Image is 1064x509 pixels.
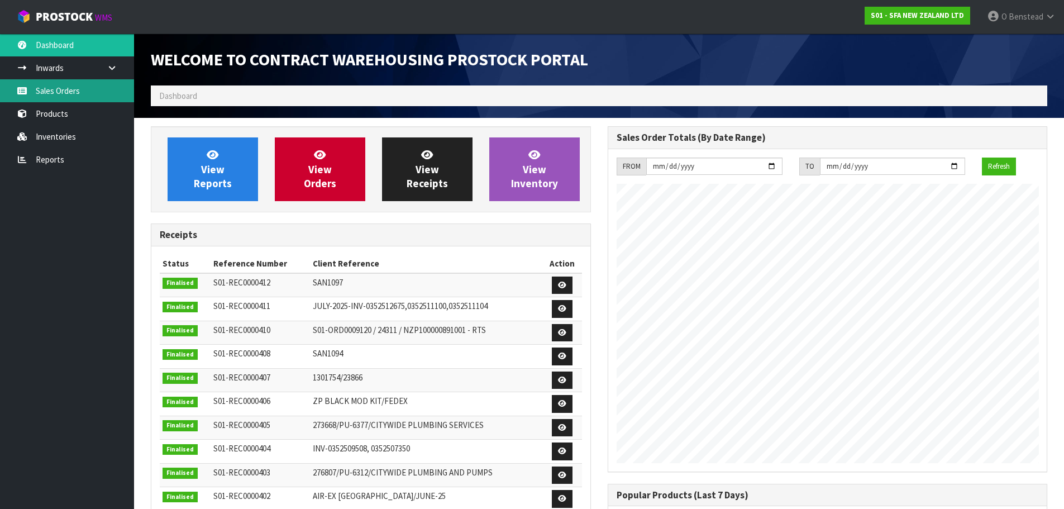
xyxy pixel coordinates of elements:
span: Finalised [163,397,198,408]
th: Action [543,255,581,273]
h3: Receipts [160,230,582,240]
a: ViewOrders [275,137,365,201]
span: S01-REC0000411 [213,301,270,311]
span: 273668/PU-6377/CITYWIDE PLUMBING SERVICES [313,420,484,430]
span: 276807/PU-6312/CITYWIDE PLUMBING AND PUMPS [313,467,493,478]
a: ViewInventory [489,137,580,201]
span: Benstead [1009,11,1043,22]
span: Finalised [163,373,198,384]
button: Refresh [982,158,1016,175]
span: O [1001,11,1007,22]
small: WMS [95,12,112,23]
span: S01-REC0000408 [213,348,270,359]
span: Finalised [163,444,198,455]
span: JULY-2025-INV-0352512675,0352511100,0352511104 [313,301,488,311]
span: View Receipts [407,148,448,190]
span: Finalised [163,325,198,336]
span: Finalised [163,420,198,431]
span: S01-ORD0009120 / 24311 / NZP100000891001 - RTS [313,325,486,335]
span: S01-REC0000407 [213,372,270,383]
th: Status [160,255,211,273]
th: Client Reference [310,255,543,273]
span: Finalised [163,468,198,479]
strong: S01 - SFA NEW ZEALAND LTD [871,11,964,20]
div: TO [799,158,820,175]
span: SAN1097 [313,277,343,288]
span: S01-REC0000402 [213,491,270,501]
span: SAN1094 [313,348,343,359]
span: Finalised [163,302,198,313]
div: FROM [617,158,646,175]
span: Dashboard [159,91,197,101]
img: cube-alt.png [17,9,31,23]
span: Finalised [163,492,198,503]
span: S01-REC0000404 [213,443,270,454]
span: S01-REC0000405 [213,420,270,430]
a: ViewReports [168,137,258,201]
span: S01-REC0000403 [213,467,270,478]
span: View Reports [194,148,232,190]
span: View Orders [304,148,336,190]
span: ZP BLACK MOD KIT/FEDEX [313,396,408,406]
span: Finalised [163,278,198,289]
span: Finalised [163,349,198,360]
h3: Sales Order Totals (By Date Range) [617,132,1039,143]
span: S01-REC0000412 [213,277,270,288]
span: Welcome to Contract Warehousing ProStock Portal [151,49,588,70]
a: ViewReceipts [382,137,473,201]
span: S01-REC0000406 [213,396,270,406]
h3: Popular Products (Last 7 Days) [617,490,1039,501]
th: Reference Number [211,255,310,273]
span: INV-0352509508, 0352507350 [313,443,410,454]
span: ProStock [36,9,93,24]
span: 1301754/23866 [313,372,362,383]
span: S01-REC0000410 [213,325,270,335]
span: View Inventory [511,148,558,190]
span: AIR-EX [GEOGRAPHIC_DATA]/JUNE-25 [313,491,446,501]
